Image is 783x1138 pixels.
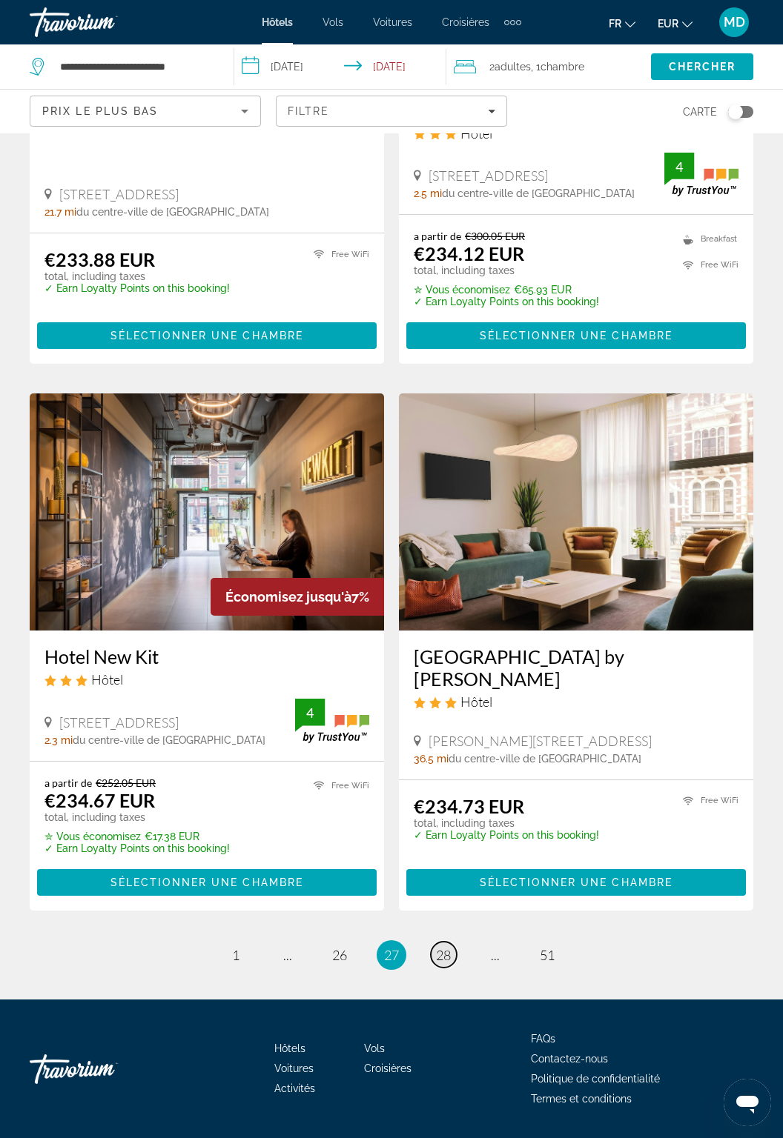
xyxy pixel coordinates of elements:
span: a partir de [44,776,92,789]
p: ✓ Earn Loyalty Points on this booking! [414,829,599,841]
a: Sélectionner une chambre [406,872,746,888]
ins: €234.73 EUR [414,795,524,817]
img: TrustYou guest rating badge [295,699,369,742]
p: total, including taxes [44,270,230,282]
span: a partir de [414,230,461,242]
button: Sélectionner une chambre [37,322,377,349]
li: Free WiFi [306,248,369,261]
span: du centre-ville de [GEOGRAPHIC_DATA] [73,734,265,746]
a: Croisières [442,16,489,28]
button: Extra navigation items [504,10,521,34]
span: MD [724,15,745,30]
mat-select: Sort by [42,102,248,120]
div: 4 [295,704,325,722]
button: Change language [609,13,635,34]
p: ✓ Earn Loyalty Points on this booking! [414,296,599,307]
iframe: Bouton de lancement de la fenêtre de messagerie [724,1079,771,1126]
li: Free WiFi [675,256,739,274]
p: €17.38 EUR [44,831,230,842]
span: Hôtel [460,693,492,710]
span: Carte [683,102,717,122]
a: Hôtels [262,16,293,28]
span: Croisières [364,1062,412,1074]
p: total, including taxes [44,811,230,823]
a: Travorium [30,3,178,41]
a: Hôtels [274,1042,305,1054]
span: Hôtel [91,671,123,688]
button: Sélectionner une chambre [37,869,377,896]
span: Sélectionner une chambre [110,330,303,342]
ins: €233.88 EUR [44,248,155,270]
ins: €234.67 EUR [44,789,155,811]
p: ✓ Earn Loyalty Points on this booking! [44,282,230,294]
button: Select check in and out date [234,44,446,89]
span: [STREET_ADDRESS] [59,186,179,202]
span: ... [491,947,500,963]
span: ✮ Vous économisez [414,284,510,296]
a: Sélectionner une chambre [37,326,377,342]
p: total, including taxes [414,817,599,829]
a: Vols [364,1042,385,1054]
a: Sélectionner une chambre [406,326,746,342]
li: Free WiFi [675,795,739,808]
h3: [GEOGRAPHIC_DATA] by [PERSON_NAME] [414,645,739,690]
a: Voitures [274,1062,314,1074]
img: Hotel New Kit [30,393,384,630]
div: 7% [211,578,384,616]
span: [STREET_ADDRESS] [429,167,548,184]
span: ✮ Vous économisez [44,831,141,842]
button: Sélectionner une chambre [406,869,746,896]
img: TrustYou guest rating badge [664,153,739,196]
p: ✓ Earn Loyalty Points on this booking! [44,842,230,854]
button: Toggle map [717,105,753,119]
a: Voitures [373,16,412,28]
div: 3 star Hotel [44,671,369,688]
div: 3 star Hotel [414,693,739,710]
span: 27 [384,947,399,963]
span: 51 [540,947,555,963]
p: total, including taxes [414,264,599,276]
button: Filters [276,96,507,127]
span: 36.5 mi [414,753,449,765]
img: Rose Sonder Hotel by Marriott Bonvoy [399,393,753,630]
span: Sélectionner une chambre [110,876,303,888]
span: 2.3 mi [44,734,73,746]
p: €65.93 EUR [414,284,599,296]
div: 4 [664,158,694,176]
span: Chambre [541,61,584,73]
span: Sélectionner une chambre [480,876,673,888]
span: [STREET_ADDRESS] [59,714,179,731]
a: Go Home [30,1047,178,1091]
button: Search [651,53,753,80]
span: du centre-ville de [GEOGRAPHIC_DATA] [76,206,269,218]
ins: €234.12 EUR [414,242,524,264]
span: FAQs [531,1033,555,1045]
span: fr [609,18,621,30]
span: 28 [436,947,451,963]
button: Travelers: 2 adults, 0 children [446,44,651,89]
a: Contactez-nous [531,1053,608,1065]
span: Économisez jusqu'à [225,589,351,605]
span: du centre-ville de [GEOGRAPHIC_DATA] [449,753,641,765]
a: Activités [274,1082,315,1094]
span: Chercher [669,61,736,73]
button: Sélectionner une chambre [406,322,746,349]
span: Vols [323,16,343,28]
del: €252.05 EUR [96,776,156,789]
span: Adultes [495,61,531,73]
a: Hotel New Kit [44,645,369,668]
input: Search hotel destination [59,56,211,78]
a: Politique de confidentialité [531,1073,660,1085]
li: Breakfast [675,230,739,248]
button: User Menu [715,7,753,38]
